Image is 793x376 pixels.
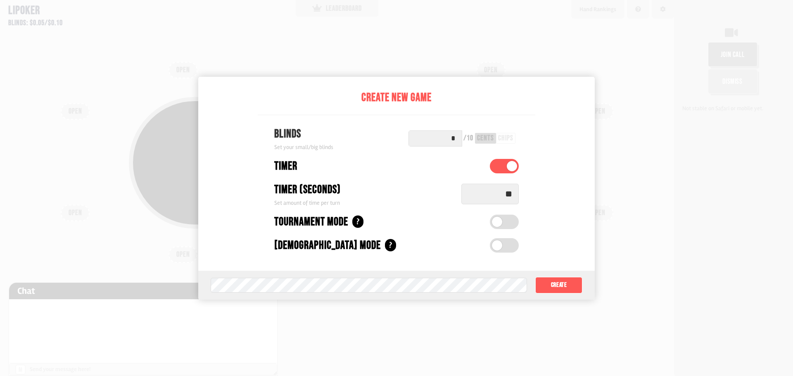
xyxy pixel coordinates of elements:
[477,135,494,142] div: cents
[498,135,513,142] div: chips
[274,181,341,199] div: Timer (seconds)
[274,143,333,151] div: Set your small/big blinds
[535,277,582,293] button: Create
[274,237,381,254] div: [DEMOGRAPHIC_DATA] Mode
[463,135,473,142] div: / 10
[274,125,333,143] div: Blinds
[274,213,348,231] div: Tournament Mode
[274,158,297,175] div: Timer
[258,89,535,106] div: Create New Game
[385,239,396,251] div: ?
[352,215,363,228] div: ?
[274,199,453,207] div: Set amount of time per turn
